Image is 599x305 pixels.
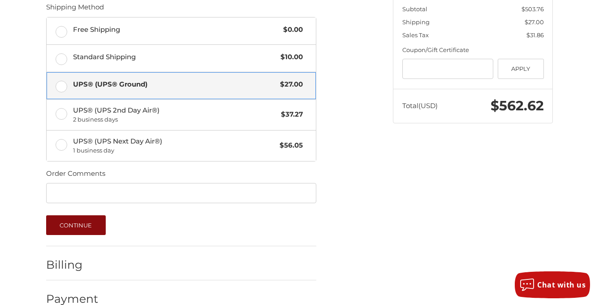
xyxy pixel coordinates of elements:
span: Standard Shipping [73,52,276,62]
h2: Billing [46,258,99,272]
button: Chat with us [515,271,590,298]
span: $27.00 [525,18,544,26]
div: Coupon/Gift Certificate [402,46,544,55]
span: 1 business day [73,146,276,155]
span: $0.00 [279,25,303,35]
span: $56.05 [275,140,303,151]
button: Continue [46,215,106,235]
input: Gift Certificate or Coupon Code [402,59,494,79]
span: UPS® (UPS 2nd Day Air®) [73,105,277,124]
span: $37.27 [276,109,303,120]
span: $27.00 [276,79,303,90]
span: $10.00 [276,52,303,62]
span: UPS® (UPS® Ground) [73,79,276,90]
span: Shipping [402,18,430,26]
span: Chat with us [537,280,586,290]
span: 2 business days [73,115,277,124]
span: Subtotal [402,5,427,13]
legend: Order Comments [46,169,105,183]
span: Free Shipping [73,25,279,35]
span: UPS® (UPS Next Day Air®) [73,136,276,155]
span: $31.86 [526,31,544,39]
legend: Shipping Method [46,2,104,17]
button: Apply [498,59,544,79]
span: Sales Tax [402,31,429,39]
span: Total (USD) [402,101,438,110]
span: $503.76 [521,5,544,13]
span: $562.62 [491,97,544,114]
